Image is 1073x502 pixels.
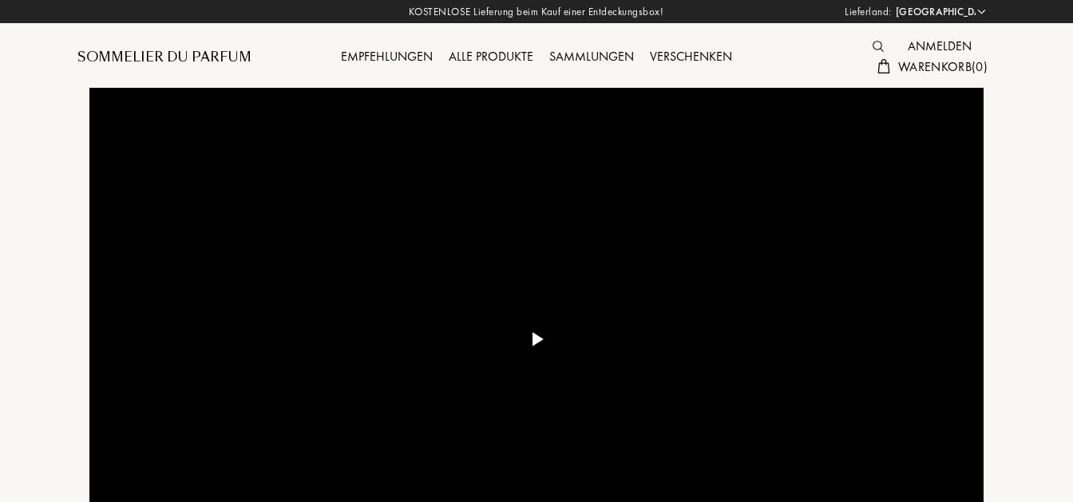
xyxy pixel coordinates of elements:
[441,48,541,65] a: Alle Produkte
[642,48,740,65] a: Verschenken
[333,47,441,68] div: Empfehlungen
[877,59,890,73] img: cart.svg
[441,47,541,68] div: Alle Produkte
[642,47,740,68] div: Verschenken
[541,48,642,65] a: Sammlungen
[898,58,988,75] span: Warenkorb ( 0 )
[77,48,251,67] a: Sommelier du Parfum
[845,4,892,20] span: Lieferland:
[900,38,980,54] a: Anmelden
[333,48,441,65] a: Empfehlungen
[900,37,980,57] div: Anmelden
[873,41,884,52] img: search_icn.svg
[541,47,642,68] div: Sammlungen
